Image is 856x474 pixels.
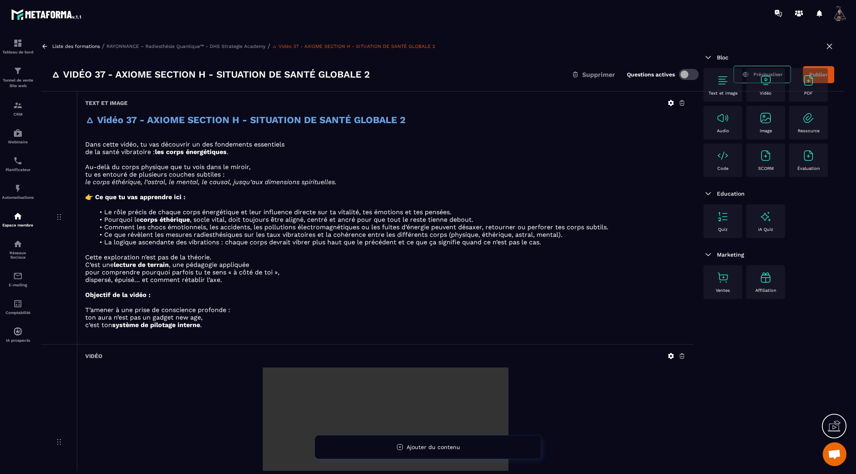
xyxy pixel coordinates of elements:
img: text-image no-wra [717,271,729,284]
p: Text et image [709,91,738,96]
span: Supprimer [582,71,615,78]
p: Réseaux Sociaux [2,251,34,259]
img: formation [13,101,23,110]
h3: 🜂 Vidéo 37 - AXIOME SECTION H - SITUATION DE SANTÉ GLOBALE 2 [51,68,370,81]
a: formationformationTunnel de vente Site web [2,60,34,95]
p: SCORM [758,166,774,171]
span: , socle vital, doit toujours être aligné, centré et ancré pour que tout le reste tienne debout. [190,216,473,223]
strong: Objectif de la vidéo : [85,291,151,299]
p: IA prospects [2,338,34,343]
a: accountantaccountantComptabilité [2,293,34,321]
img: automations [13,327,23,336]
p: Tunnel de vente Site web [2,78,34,89]
p: PDF [804,91,813,96]
img: text-image [759,271,772,284]
a: 🜂 Vidéo 37 - AXIOME SECTION H - SITUATION DE SANTÉ GLOBALE 2 [272,44,435,49]
a: RAYONNANCE – Radiesthésie Quantique™ - DHS Strategie Academy [107,44,266,49]
span: Ce que révèlent les mesures radiesthésiques sur les taux vibratoires et la cohérence entre les di... [104,231,562,238]
p: Planificateur [2,168,34,172]
img: formation [13,66,23,76]
span: . [200,321,202,329]
span: / [102,42,105,50]
label: Questions actives [627,71,675,78]
img: arrow-down [703,250,713,259]
span: Pourquoi le [104,216,140,223]
p: Audio [717,128,729,133]
p: IA Quiz [758,227,773,232]
span: tu es entouré de plusieurs couches subtiles : [85,171,225,178]
p: Automatisations [2,195,34,200]
p: Espace membre [2,223,34,227]
img: text-image no-wra [802,74,815,87]
strong: les corps énergétiques [155,148,227,156]
span: c’est ton [85,321,112,329]
span: T’amener à une prise de conscience profonde : [85,306,230,314]
a: automationsautomationsAutomatisations [2,178,34,206]
img: text-image no-wra [802,149,815,162]
a: automationsautomationsWebinaire [2,122,34,150]
strong: corps éthérique [140,216,190,223]
a: automationsautomationsEspace membre [2,206,34,233]
img: arrow-down [703,189,713,198]
p: Tableau de bord [2,50,34,54]
img: social-network [13,239,23,249]
p: Image [760,128,772,133]
span: / [267,42,270,50]
span: Education [717,190,745,197]
img: formation [13,38,23,48]
span: dispersé, épuisé… et comment rétablir l’axe. [85,276,222,284]
img: text-image no-wra [717,112,729,124]
strong: 🜂 Vidéo 37 - AXIOME SECTION H - SITUATION DE SANTÉ GLOBALE 2 [85,114,405,126]
span: Marketing [717,251,744,258]
span: ton aura n’est pas un gadget new age, [85,314,203,321]
img: email [13,271,23,281]
a: formationformationTableau de bord [2,32,34,60]
img: scheduler [13,156,23,166]
img: text-image no-wra [759,74,772,87]
img: accountant [13,299,23,308]
img: automations [13,184,23,193]
em: le corps éthérique, l’astral, le mental, le causal, jusqu’aux dimensions spirituelles. [85,178,336,186]
img: text-image [759,210,772,223]
img: text-image no-wra [717,149,729,162]
span: de la santé vibratoire : [85,148,155,156]
img: automations [13,128,23,138]
span: Dans cette vidéo, tu vas découvrir un des fondements essentiels [85,141,285,148]
span: Au-delà du corps physique que tu vois dans le miroir, [85,163,250,171]
span: Comment les chocs émotionnels, les accidents, les pollutions électromagnétiques ou les fuites d’é... [104,223,608,231]
p: E-mailing [2,283,34,287]
img: automations [13,211,23,221]
p: Comptabilité [2,310,34,315]
img: text-image no-wra [759,112,772,124]
a: Liste des formations [52,44,100,49]
p: Quiz [718,227,728,232]
img: text-image no-wra [759,149,772,162]
span: Le rôle précis de chaque corps énergétique et leur influence directe sur ta vitalité, tes émotion... [104,208,451,216]
strong: 👉 Ce que tu vas apprendre ici : [85,193,185,201]
h6: Text et image [85,100,128,106]
strong: système de pilotage interne [112,321,200,329]
p: Ventes [716,288,730,293]
span: Ajouter du contenu [407,444,460,450]
p: Évaluation [797,166,820,171]
span: Cette exploration n’est pas de la théorie. [85,253,211,261]
p: Webinaire [2,140,34,144]
a: emailemailE-mailing [2,265,34,293]
span: . [227,148,228,156]
img: text-image no-wra [717,210,729,223]
span: Bloc [717,54,728,61]
strong: lecture de terrain [114,261,169,268]
p: CRM [2,112,34,116]
img: text-image no-wra [717,74,729,87]
p: Ressource [798,128,820,133]
a: social-networksocial-networkRéseaux Sociaux [2,233,34,265]
div: Ouvrir le chat [823,442,846,466]
img: arrow-down [703,53,713,62]
p: Vidéo [760,91,772,96]
span: La logique ascendante des vibrations : chaque corps devrait vibrer plus haut que le précédent et ... [104,238,541,246]
img: text-image no-wra [802,112,815,124]
img: logo [11,7,82,21]
span: C’est une [85,261,114,268]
